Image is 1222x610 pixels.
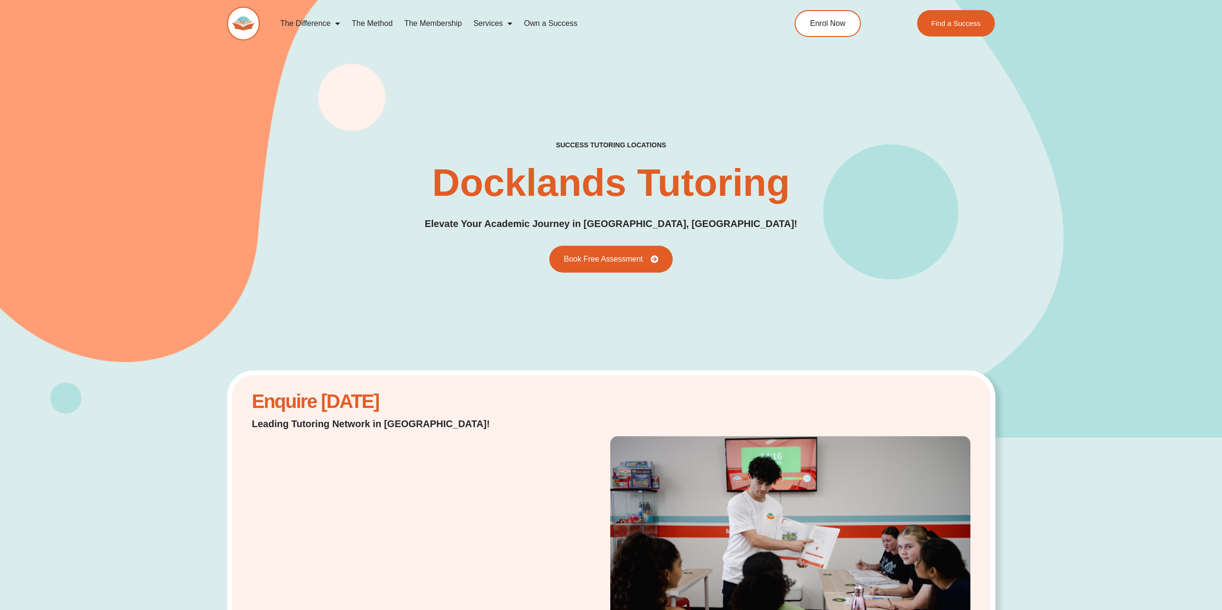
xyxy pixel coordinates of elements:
[810,20,846,27] span: Enrol Now
[556,141,666,149] h2: success tutoring locations
[252,417,515,431] p: Leading Tutoring Network in [GEOGRAPHIC_DATA]!
[275,12,346,35] a: The Difference
[424,216,797,231] p: Elevate Your Academic Journey in [GEOGRAPHIC_DATA], [GEOGRAPHIC_DATA]!
[549,246,673,273] a: Book Free Assessment
[346,12,398,35] a: The Method
[932,20,981,27] span: Find a Success
[564,255,643,263] span: Book Free Assessment
[399,12,468,35] a: The Membership
[252,395,515,407] h2: Enquire [DATE]
[917,10,995,36] a: Find a Success
[518,12,583,35] a: Own a Success
[432,164,790,202] h1: Docklands Tutoring
[795,10,861,37] a: Enrol Now
[275,12,751,35] nav: Menu
[468,12,518,35] a: Services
